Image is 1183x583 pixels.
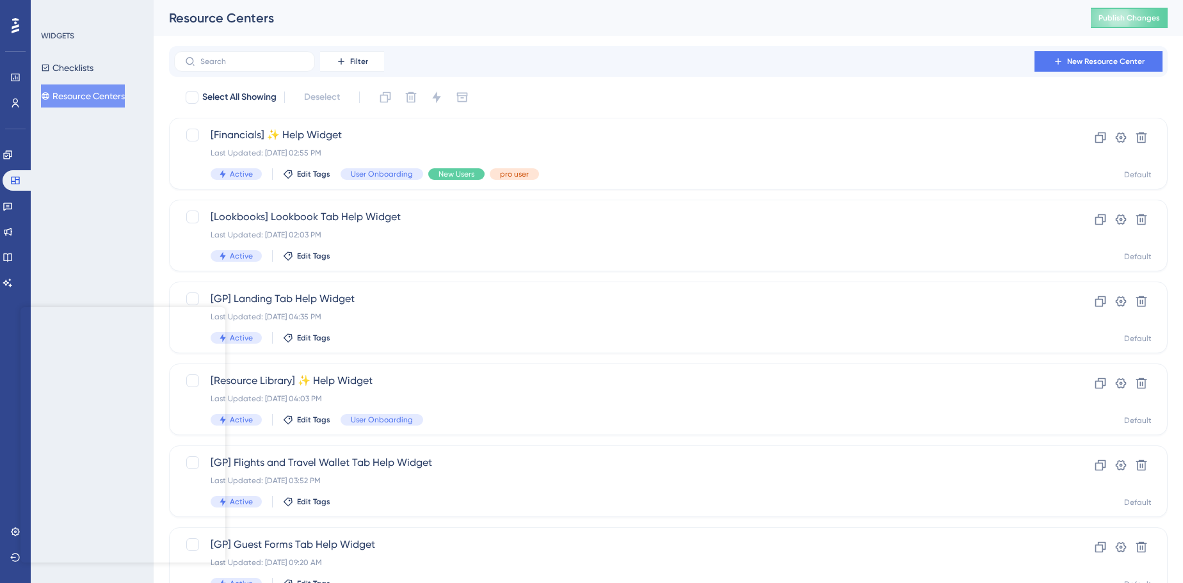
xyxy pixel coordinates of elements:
[211,373,1024,388] span: [Resource Library] ✨ Help Widget
[283,415,330,425] button: Edit Tags
[304,90,340,105] span: Deselect
[211,148,1024,158] div: Last Updated: [DATE] 02:55 PM
[1067,56,1145,67] span: New Resource Center
[230,169,253,179] span: Active
[297,497,330,507] span: Edit Tags
[1124,252,1152,262] div: Default
[297,415,330,425] span: Edit Tags
[211,475,1024,486] div: Last Updated: [DATE] 03:52 PM
[230,415,253,425] span: Active
[211,230,1024,240] div: Last Updated: [DATE] 02:03 PM
[350,56,368,67] span: Filter
[1129,532,1168,571] iframe: UserGuiding AI Assistant Launcher
[41,31,74,41] div: WIDGETS
[351,169,413,179] span: User Onboarding
[211,312,1024,322] div: Last Updated: [DATE] 04:35 PM
[1124,333,1152,344] div: Default
[1124,415,1152,426] div: Default
[211,127,1024,143] span: [Financials] ✨ Help Widget
[211,557,1024,568] div: Last Updated: [DATE] 09:20 AM
[41,84,125,108] button: Resource Centers
[1098,13,1160,23] span: Publish Changes
[293,86,351,109] button: Deselect
[297,251,330,261] span: Edit Tags
[169,9,1059,27] div: Resource Centers
[1034,51,1163,72] button: New Resource Center
[283,333,330,343] button: Edit Tags
[230,333,253,343] span: Active
[200,57,304,66] input: Search
[230,251,253,261] span: Active
[41,56,93,79] button: Checklists
[211,455,1024,470] span: [GP] Flights and Travel Wallet Tab Help Widget
[1124,170,1152,180] div: Default
[320,51,384,72] button: Filter
[500,169,529,179] span: pro user
[439,169,474,179] span: New Users
[211,291,1024,307] span: [GP] Landing Tab Help Widget
[202,90,277,105] span: Select All Showing
[211,209,1024,225] span: [Lookbooks] Lookbook Tab Help Widget
[283,251,330,261] button: Edit Tags
[211,394,1024,404] div: Last Updated: [DATE] 04:03 PM
[1091,8,1168,28] button: Publish Changes
[351,415,413,425] span: User Onboarding
[283,497,330,507] button: Edit Tags
[211,537,1024,552] span: [GP] Guest Forms Tab Help Widget
[297,169,330,179] span: Edit Tags
[230,497,253,507] span: Active
[1124,497,1152,507] div: Default
[297,333,330,343] span: Edit Tags
[283,169,330,179] button: Edit Tags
